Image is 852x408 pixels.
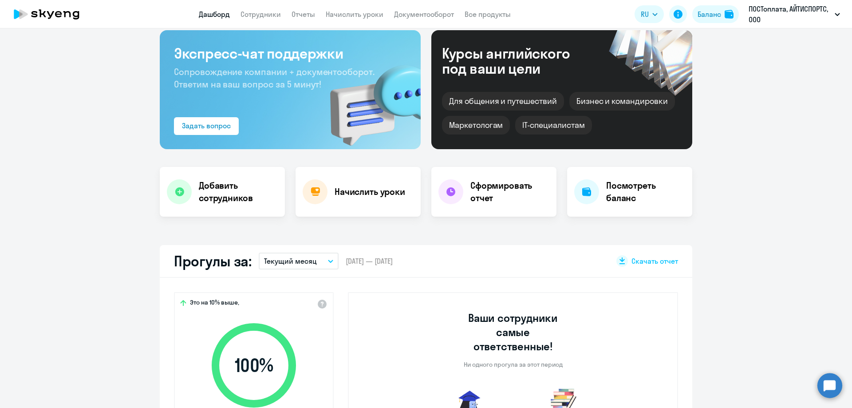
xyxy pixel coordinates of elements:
[241,10,281,19] a: Сотрудники
[569,92,675,111] div: Бизнес и командировки
[442,116,510,135] div: Маркетологам
[692,5,739,23] button: Балансbalance
[174,44,406,62] h3: Экспресс-чат поддержки
[442,92,564,111] div: Для общения и путешествий
[174,66,375,90] span: Сопровождение компании + документооборот. Ответим на ваш вопрос за 5 минут!
[635,5,664,23] button: RU
[174,117,239,135] button: Задать вопрос
[182,120,231,131] div: Задать вопрос
[606,179,685,204] h4: Посмотреть баланс
[464,360,563,368] p: Ни одного прогула за этот период
[442,46,594,76] div: Курсы английского под ваши цели
[749,4,831,25] p: ПОСТоплата, АЙТИСПОРТС, ООО
[174,252,252,270] h2: Прогулы за:
[326,10,383,19] a: Начислить уроки
[725,10,734,19] img: balance
[335,186,405,198] h4: Начислить уроки
[317,49,421,149] img: bg-img
[199,10,230,19] a: Дашборд
[641,9,649,20] span: RU
[259,253,339,269] button: Текущий месяц
[456,311,570,353] h3: Ваши сотрудники самые ответственные!
[631,256,678,266] span: Скачать отчет
[515,116,592,135] div: IT-специалистам
[203,355,305,376] span: 100 %
[744,4,844,25] button: ПОСТоплата, АЙТИСПОРТС, ООО
[465,10,511,19] a: Все продукты
[292,10,315,19] a: Отчеты
[394,10,454,19] a: Документооборот
[698,9,721,20] div: Баланс
[264,256,317,266] p: Текущий месяц
[190,298,239,309] span: Это на 10% выше,
[199,179,278,204] h4: Добавить сотрудников
[346,256,393,266] span: [DATE] — [DATE]
[470,179,549,204] h4: Сформировать отчет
